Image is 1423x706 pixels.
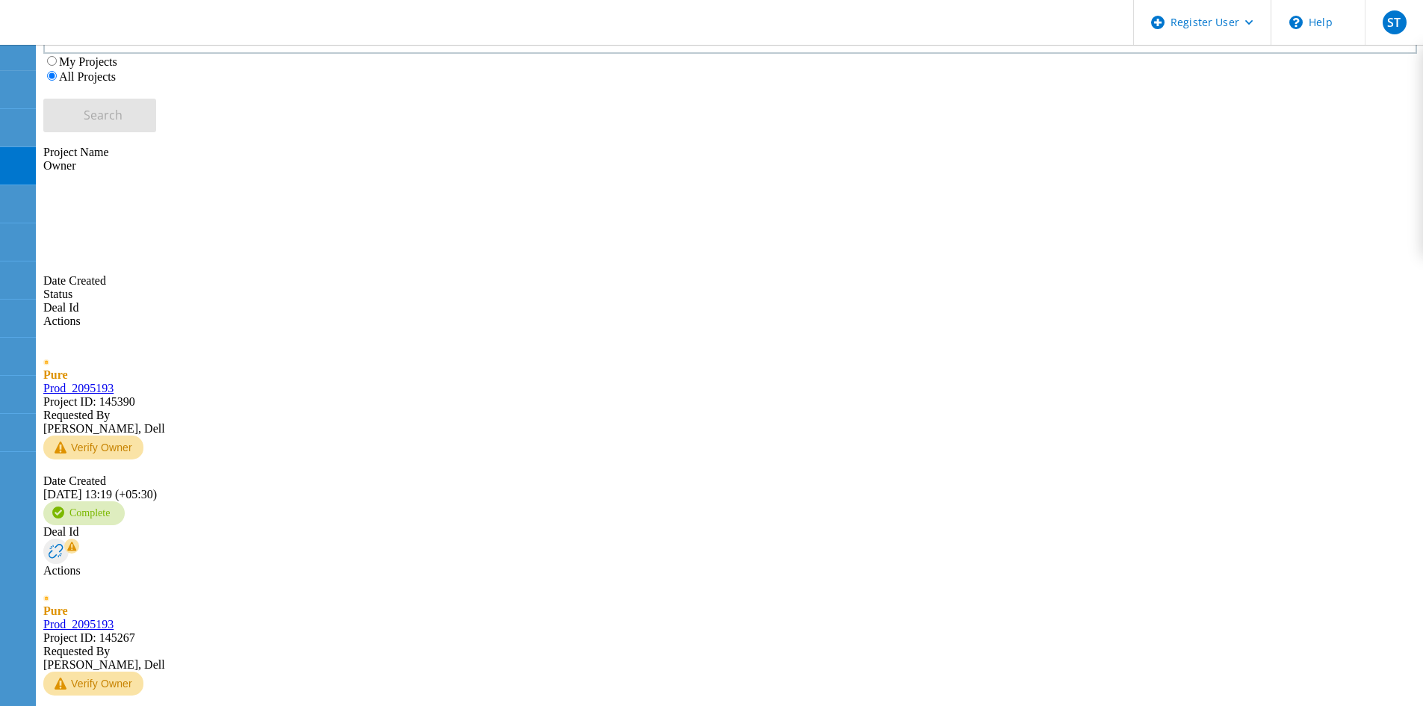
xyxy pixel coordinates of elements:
[43,501,125,525] div: Complete
[43,315,1417,328] div: Actions
[43,382,114,394] a: Prod_2095193
[43,631,135,644] span: Project ID: 145267
[15,29,176,42] a: Live Optics Dashboard
[43,645,1417,658] div: Requested By
[1289,16,1303,29] svg: \n
[43,288,1417,301] div: Status
[43,474,1417,501] div: [DATE] 13:19 (+05:30)
[43,474,1417,488] div: Date Created
[59,70,116,83] label: All Projects
[84,107,123,123] span: Search
[43,564,1417,578] div: Actions
[1387,16,1401,28] span: ST
[43,604,68,617] span: Pure
[43,645,1417,672] div: [PERSON_NAME], Dell
[43,395,135,408] span: Project ID: 145390
[43,409,1417,436] div: [PERSON_NAME], Dell
[43,173,1417,288] div: Date Created
[43,436,143,459] button: Verify Owner
[43,409,1417,422] div: Requested By
[43,618,114,631] a: Prod_2095193
[43,368,68,381] span: Pure
[43,672,143,696] button: Verify Owner
[43,525,1417,539] div: Deal Id
[59,55,117,68] label: My Projects
[43,301,1417,315] div: Deal Id
[43,146,1417,159] div: Project Name
[43,159,1417,173] div: Owner
[43,99,156,132] button: Search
